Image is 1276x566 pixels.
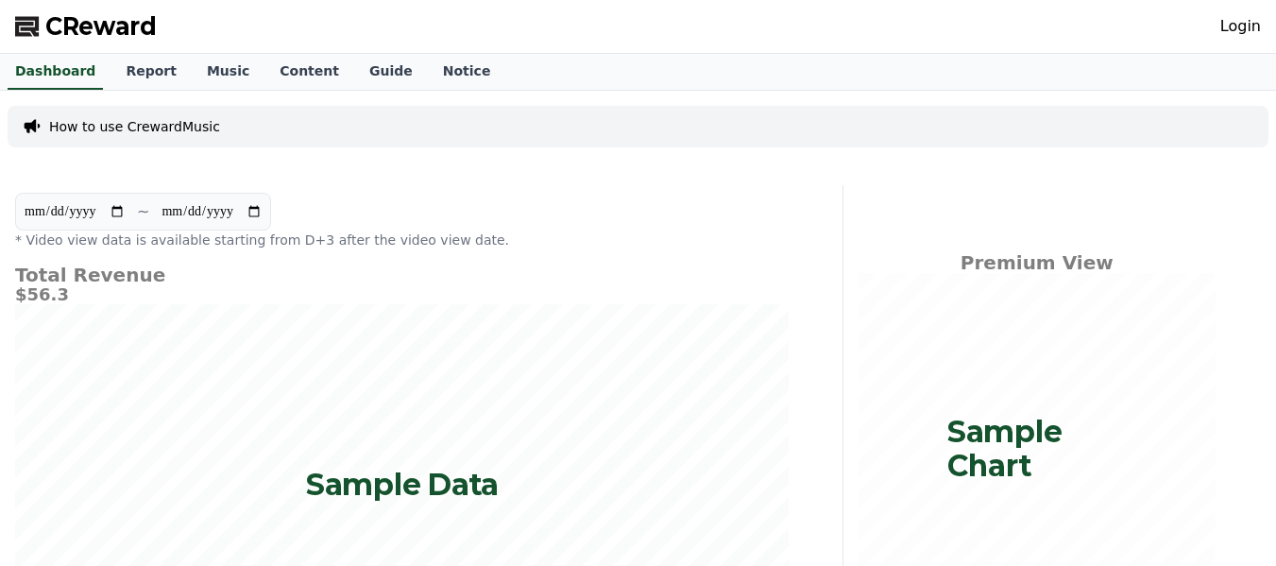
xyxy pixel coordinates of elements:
a: Dashboard [8,54,103,90]
a: Content [264,54,354,90]
a: Messages [125,432,244,479]
a: How to use CrewardMusic [49,117,220,136]
a: Login [1220,15,1261,38]
p: * Video view data is available starting from D+3 after the video view date. [15,231,790,249]
a: Notice [428,54,506,90]
span: Messages [157,461,213,476]
p: Sample Data [306,468,499,502]
a: Settings [244,432,363,479]
p: ~ [137,200,149,223]
span: Settings [280,460,326,475]
h4: Total Revenue [15,265,790,285]
span: Home [48,460,81,475]
span: CReward [45,11,157,42]
p: Sample Chart [947,415,1126,483]
a: Home [6,432,125,479]
a: Report [111,54,192,90]
h4: Premium View [859,252,1216,273]
a: CReward [15,11,157,42]
h5: $56.3 [15,285,790,304]
a: Music [192,54,264,90]
a: Guide [354,54,428,90]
